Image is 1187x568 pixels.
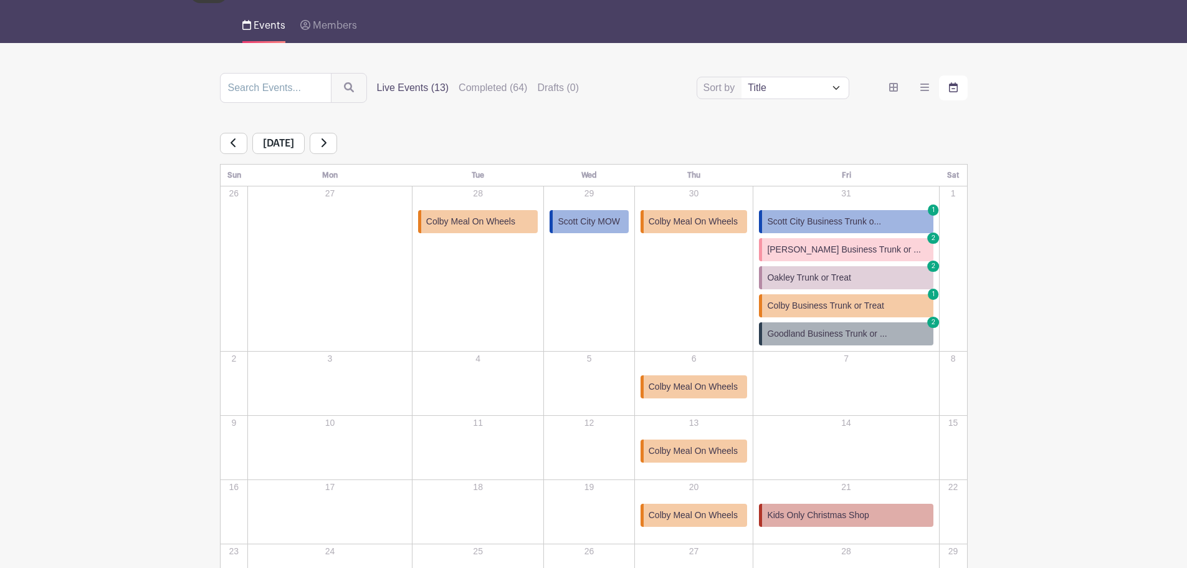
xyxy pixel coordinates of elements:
[649,509,738,522] span: Colby Meal On Wheels
[767,299,884,312] span: Colby Business Trunk or Treat
[759,322,933,345] a: Goodland Business Trunk or ... 2
[252,133,305,154] span: [DATE]
[221,352,247,365] p: 2
[754,416,938,430] p: 14
[754,481,938,494] p: 21
[636,416,753,430] p: 13
[412,165,544,186] th: Tue
[221,481,247,494] p: 16
[641,210,748,233] a: Colby Meal On Wheels
[759,238,933,261] a: [PERSON_NAME] Business Trunk or ... 2
[377,80,589,95] div: filters
[377,80,449,95] label: Live Events (13)
[641,440,748,463] a: Colby Meal On Wheels
[550,210,628,233] a: Scott City MOW
[759,294,933,317] a: Colby Business Trunk or Treat 1
[545,352,633,365] p: 5
[928,289,939,300] span: 1
[767,509,869,522] span: Kids Only Christmas Shop
[641,375,748,398] a: Colby Meal On Wheels
[459,80,527,95] label: Completed (64)
[221,416,247,430] p: 9
[300,3,357,43] a: Members
[940,481,966,494] p: 22
[753,165,939,186] th: Fri
[413,545,543,558] p: 25
[767,271,851,284] span: Oakley Trunk or Treat
[221,545,247,558] p: 23
[545,187,633,200] p: 29
[939,165,967,186] th: Sat
[544,165,634,186] th: Wed
[426,215,515,228] span: Colby Meal On Wheels
[636,481,753,494] p: 20
[537,80,579,95] label: Drafts (0)
[413,416,543,430] p: 11
[221,187,247,200] p: 26
[545,481,633,494] p: 19
[754,352,938,365] p: 7
[754,545,938,558] p: 28
[413,352,543,365] p: 4
[649,380,738,393] span: Colby Meal On Wheels
[649,215,738,228] span: Colby Meal On Wheels
[641,504,748,527] a: Colby Meal On Wheels
[249,481,411,494] p: 17
[249,352,411,365] p: 3
[927,233,940,244] span: 2
[940,416,966,430] p: 15
[879,75,968,100] div: order and view
[242,3,285,43] a: Events
[759,266,933,289] a: Oakley Trunk or Treat 2
[636,352,753,365] p: 6
[927,317,940,328] span: 2
[649,445,738,458] span: Colby Meal On Wheels
[927,261,940,272] span: 2
[313,21,357,31] span: Members
[248,165,412,186] th: Mon
[703,80,739,95] label: Sort by
[220,165,248,186] th: Sun
[249,187,411,200] p: 27
[940,187,966,200] p: 1
[249,545,411,558] p: 24
[767,215,881,228] span: Scott City Business Trunk o...
[940,352,966,365] p: 8
[754,187,938,200] p: 31
[759,504,933,527] a: Kids Only Christmas Shop
[220,73,331,103] input: Search Events...
[767,327,887,340] span: Goodland Business Trunk or ...
[545,416,633,430] p: 12
[634,165,753,186] th: Thu
[545,545,633,558] p: 26
[940,545,966,558] p: 29
[767,243,921,256] span: [PERSON_NAME] Business Trunk or ...
[928,205,939,216] span: 1
[413,481,543,494] p: 18
[636,187,753,200] p: 30
[254,21,285,31] span: Events
[413,187,543,200] p: 28
[418,210,538,233] a: Colby Meal On Wheels
[636,545,753,558] p: 27
[249,416,411,430] p: 10
[759,210,933,233] a: Scott City Business Trunk o... 1
[558,215,620,228] span: Scott City MOW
